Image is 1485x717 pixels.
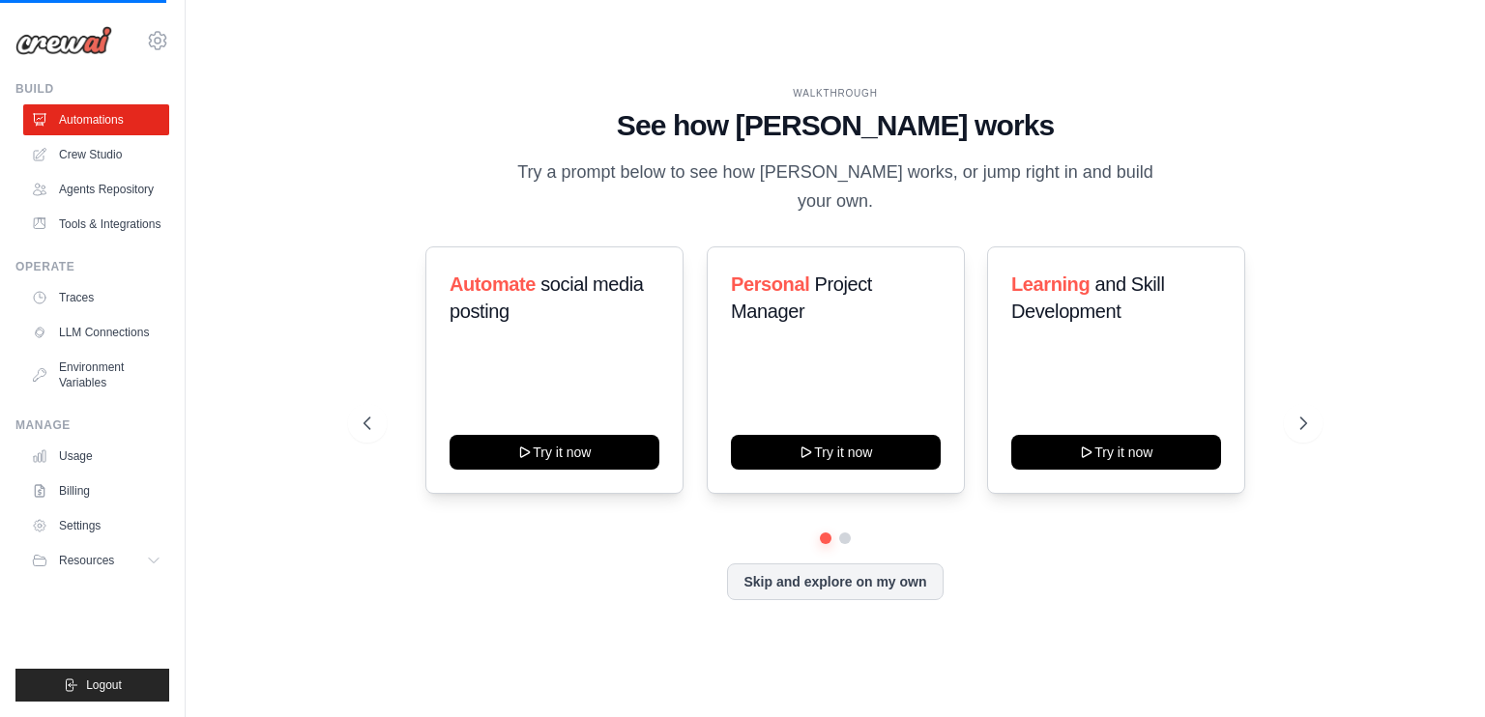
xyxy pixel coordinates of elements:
span: Project Manager [731,273,872,322]
span: Logout [86,677,122,693]
span: Resources [59,553,114,568]
a: Usage [23,441,169,472]
span: Personal [731,273,809,295]
a: Settings [23,510,169,541]
button: Skip and explore on my own [727,563,943,600]
div: WALKTHROUGH [364,86,1307,100]
button: Try it now [450,435,659,470]
span: and Skill Development [1011,273,1164,322]
div: Operate [15,259,169,274]
h1: See how [PERSON_NAME] works [364,108,1307,143]
a: Traces [23,282,169,313]
a: Agents Repository [23,174,169,205]
div: Manage [15,417,169,433]
a: Crew Studio [23,139,169,170]
button: Logout [15,669,169,702]
span: Learning [1011,273,1090,295]
div: Build [15,81,169,97]
span: social media posting [450,273,644,322]
p: Try a prompt below to see how [PERSON_NAME] works, or jump right in and build your own. [510,158,1160,215]
span: Automate [450,273,536,295]
button: Try it now [731,435,941,470]
button: Try it now [1011,435,1221,470]
a: Billing [23,475,169,506]
a: LLM Connections [23,317,169,348]
img: Logo [15,26,112,55]
a: Automations [23,104,169,135]
button: Resources [23,545,169,576]
a: Tools & Integrations [23,209,169,240]
a: Environment Variables [23,352,169,398]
